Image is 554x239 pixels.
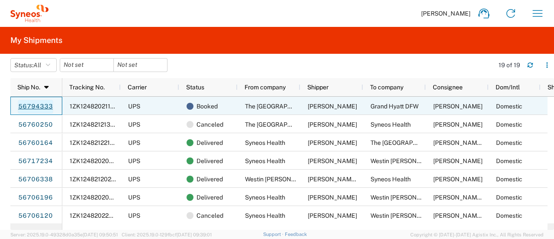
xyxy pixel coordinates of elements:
[496,121,522,128] span: Domestic
[433,84,463,91] span: Consignee
[245,139,285,146] span: Syneos Health
[18,136,53,150] a: 56760164
[433,157,483,164] span: Terry Gannon
[70,121,131,128] span: 1ZK124821213116469
[496,176,522,183] span: Domestic
[70,157,135,164] span: 1ZK124820207284326
[245,121,319,128] span: The Westin Atlanta Airport
[128,121,140,128] span: UPS
[69,84,105,91] span: Tracking No.
[245,84,286,91] span: From company
[370,139,444,146] span: The Westin Atlanta Airport
[308,103,357,110] span: Terry Gannon
[18,154,53,168] a: 56717234
[10,35,62,46] h2: My Shipments
[245,157,285,164] span: Syneos Health
[496,157,522,164] span: Domestic
[128,212,140,219] span: UPS
[18,100,53,114] a: 56794333
[196,170,223,188] span: Delivered
[370,176,411,183] span: Syneos Health
[128,194,140,201] span: UPS
[128,157,140,164] span: UPS
[308,194,357,201] span: Krista Slowikowski
[285,232,307,237] a: Feedback
[433,212,536,219] span: Terry Gannon RevMed Interviews
[128,176,140,183] span: UPS
[307,84,329,91] span: Shipper
[128,103,140,110] span: UPS
[308,212,357,219] span: Krista Slowikowski
[496,139,522,146] span: Domestic
[128,84,147,91] span: Carrier
[308,139,357,146] span: Krista Slowikowski
[496,194,522,201] span: Domestic
[370,194,440,201] span: Westin Raleigh Durham
[308,121,357,128] span: Terry Gannon
[114,59,167,72] input: Not set
[18,173,53,187] a: 56706338
[10,232,118,237] span: Server: 2025.19.0-49328d0a35e
[186,84,204,91] span: Status
[410,231,544,239] span: Copyright © [DATE]-[DATE] Agistix Inc., All Rights Reserved
[196,134,223,152] span: Delivered
[496,103,522,110] span: Domestic
[177,232,212,237] span: [DATE] 09:39:01
[17,84,40,91] span: Ship No.
[433,121,483,128] span: Krista Slowikowski
[370,157,440,164] span: Westin Raleigh Durham
[308,176,382,183] span: Terry Gannon- RevMed
[496,212,522,219] span: Domestic
[18,118,53,132] a: 56760250
[421,10,470,17] span: [PERSON_NAME]
[70,194,135,201] span: 1ZK124820206150436
[70,176,135,183] span: 1ZK124821202946459
[196,115,223,134] span: Canceled
[370,212,440,219] span: Westin Raleigh Durham
[196,188,223,206] span: Delivered
[370,84,403,91] span: To company
[33,62,41,69] span: All
[245,176,314,183] span: Westin Raleigh Durham
[18,191,53,205] a: 56706196
[245,103,319,110] span: The Westin Atlanta Airport
[433,194,538,201] span: Terry Gannon- RevMed Interviews
[245,194,285,201] span: Syneos Health
[70,103,130,110] span: 1ZK124820211117392
[370,103,419,110] span: Grand Hyatt DFW
[60,59,113,72] input: Not set
[245,212,285,219] span: Syneos Health
[496,84,520,91] span: Dom/Intl
[70,212,136,219] span: 1ZK124820223604664
[70,139,131,146] span: 1ZK124821221139910
[128,139,140,146] span: UPS
[10,58,57,72] button: Status:All
[83,232,118,237] span: [DATE] 09:50:51
[196,206,223,225] span: Canceled
[263,232,285,237] a: Support
[122,232,212,237] span: Client: 2025.19.0-129fbcf
[370,121,411,128] span: Syneos Health
[308,157,357,164] span: Krista Slowikowski
[499,61,520,69] div: 19 of 19
[196,97,218,115] span: Booked
[433,176,483,183] span: Krista Slowikowski
[18,209,53,223] a: 56706120
[196,152,223,170] span: Delivered
[433,103,483,110] span: Terry Gannon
